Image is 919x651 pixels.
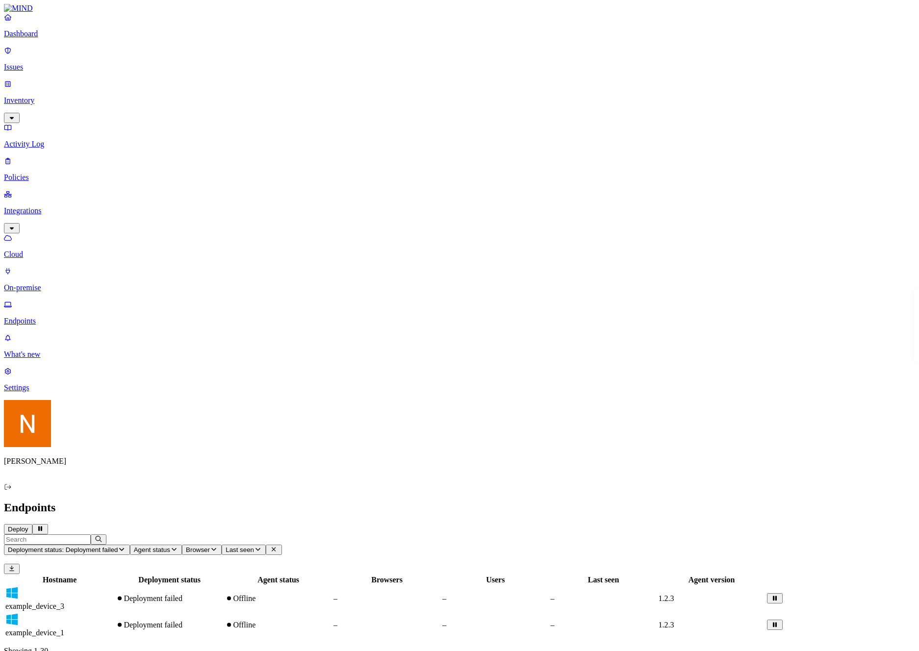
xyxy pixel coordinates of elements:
[4,383,915,392] p: Settings
[4,4,915,13] a: MIND
[225,621,332,629] div: Offline
[4,4,33,13] img: MIND
[333,594,337,602] span: –
[551,594,555,602] span: –
[4,300,915,325] a: Endpoints
[225,576,332,584] div: Agent status
[5,576,114,584] div: Hostname
[4,350,915,359] p: What's new
[4,46,915,72] a: Issues
[5,613,19,626] img: windows
[333,621,337,629] span: –
[8,546,118,553] span: Deployment status: Deployment failed
[116,576,223,584] div: Deployment status
[4,206,915,215] p: Integrations
[4,96,915,105] p: Inventory
[4,524,32,534] button: Deploy
[4,190,915,232] a: Integrations
[4,333,915,359] a: What's new
[4,233,915,259] a: Cloud
[333,576,440,584] div: Browsers
[4,400,51,447] img: Nitai Mishary
[551,621,555,629] span: –
[659,594,674,602] span: 1.2.3
[225,594,332,603] div: Offline
[4,367,915,392] a: Settings
[551,576,657,584] div: Last seen
[4,173,915,182] p: Policies
[442,576,548,584] div: Users
[4,501,915,514] h2: Endpoints
[4,123,915,149] a: Activity Log
[134,546,170,553] span: Agent status
[4,534,91,545] input: Search
[4,79,915,122] a: Inventory
[4,267,915,292] a: On-premise
[4,140,915,149] p: Activity Log
[5,602,64,610] span: example_device_3
[124,621,182,629] span: Deployment failed
[4,63,915,72] p: Issues
[186,546,210,553] span: Browser
[4,29,915,38] p: Dashboard
[659,576,765,584] div: Agent version
[659,621,674,629] span: 1.2.3
[442,594,446,602] span: –
[124,594,182,602] span: Deployment failed
[4,13,915,38] a: Dashboard
[4,250,915,259] p: Cloud
[4,156,915,182] a: Policies
[226,546,254,553] span: Last seen
[5,586,19,600] img: windows
[442,621,446,629] span: –
[4,317,915,325] p: Endpoints
[4,283,915,292] p: On-premise
[5,628,64,637] span: example_device_1
[4,457,915,466] p: [PERSON_NAME]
